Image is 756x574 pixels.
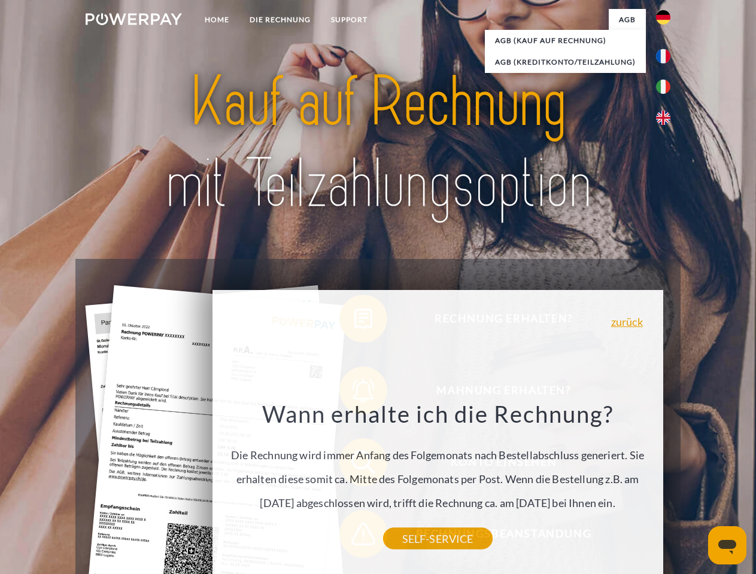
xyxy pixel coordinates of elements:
[219,399,656,539] div: Die Rechnung wird immer Anfang des Folgemonats nach Bestellabschluss generiert. Sie erhalten dies...
[239,9,321,30] a: DIE RECHNUNG
[114,57,642,229] img: title-powerpay_de.svg
[656,111,670,125] img: en
[86,13,182,25] img: logo-powerpay-white.svg
[656,80,670,94] img: it
[609,9,646,30] a: agb
[485,51,646,73] a: AGB (Kreditkonto/Teilzahlung)
[219,399,656,428] h3: Wann erhalte ich die Rechnung?
[383,528,493,549] a: SELF-SERVICE
[195,9,239,30] a: Home
[656,10,670,25] img: de
[611,316,643,327] a: zurück
[321,9,378,30] a: SUPPORT
[708,526,746,564] iframe: Schaltfläche zum Öffnen des Messaging-Fensters
[485,30,646,51] a: AGB (Kauf auf Rechnung)
[656,49,670,63] img: fr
